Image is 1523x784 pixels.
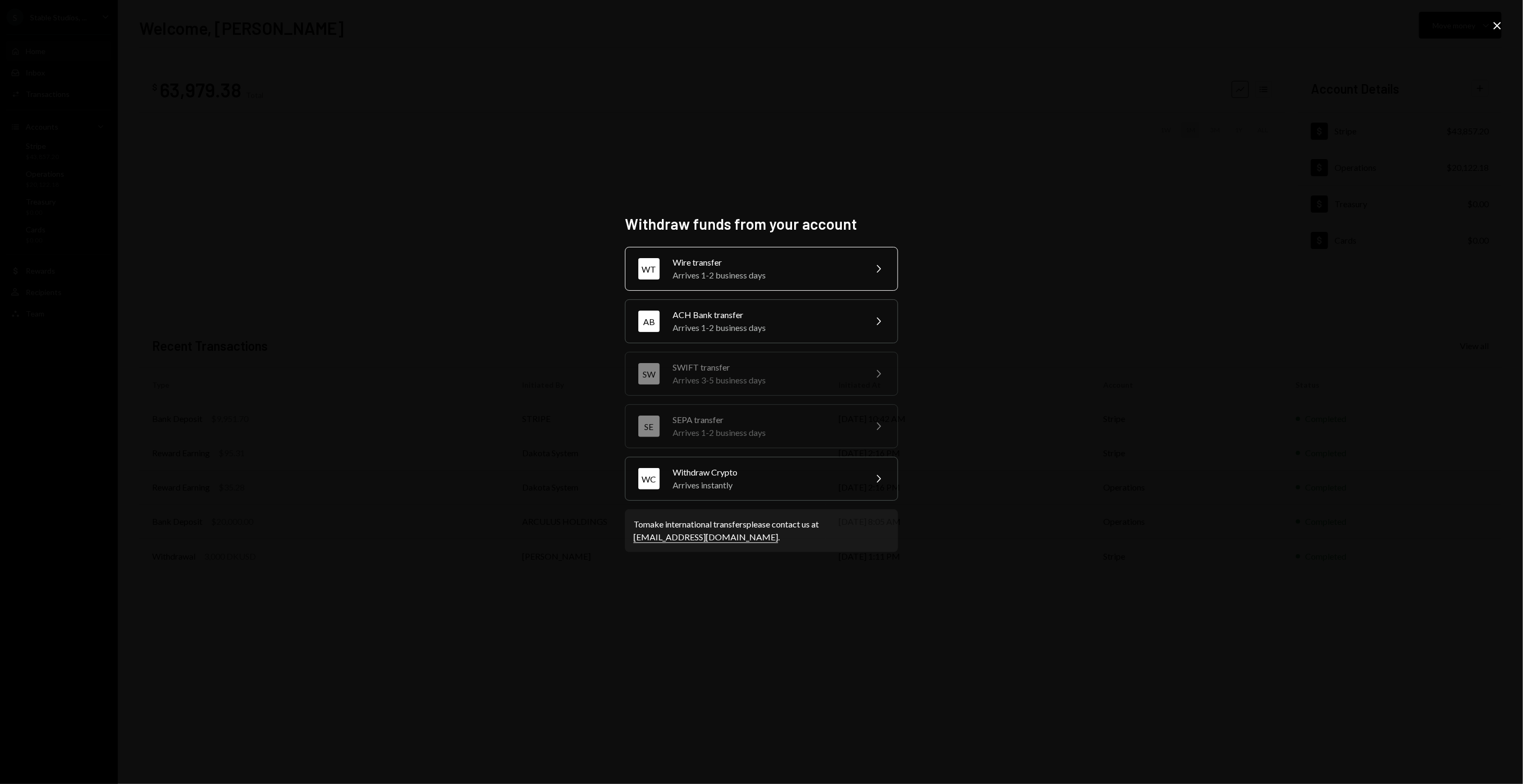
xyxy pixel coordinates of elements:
button: SWSWIFT transferArrives 3-5 business days [625,352,898,396]
div: AB [638,311,660,332]
h2: Withdraw funds from your account [625,214,898,235]
div: Withdraw Crypto [673,466,859,479]
div: Arrives instantly [673,479,859,492]
div: SEPA transfer [673,413,859,426]
div: Arrives 3-5 business days [673,374,859,387]
div: ACH Bank transfer [673,308,859,321]
button: ABACH Bank transferArrives 1-2 business days [625,299,898,343]
button: WTWire transferArrives 1-2 business days [625,247,898,291]
div: SE [638,416,660,437]
button: WCWithdraw CryptoArrives instantly [625,457,898,501]
div: SWIFT transfer [673,361,859,374]
a: [EMAIL_ADDRESS][DOMAIN_NAME] [634,532,778,543]
div: Arrives 1-2 business days [673,269,859,282]
div: WC [638,468,660,489]
div: Arrives 1-2 business days [673,321,859,334]
div: Wire transfer [673,256,859,269]
div: WT [638,258,660,280]
div: Arrives 1-2 business days [673,426,859,439]
button: SESEPA transferArrives 1-2 business days [625,404,898,448]
div: SW [638,363,660,385]
div: To make international transfers please contact us at . [634,518,889,544]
